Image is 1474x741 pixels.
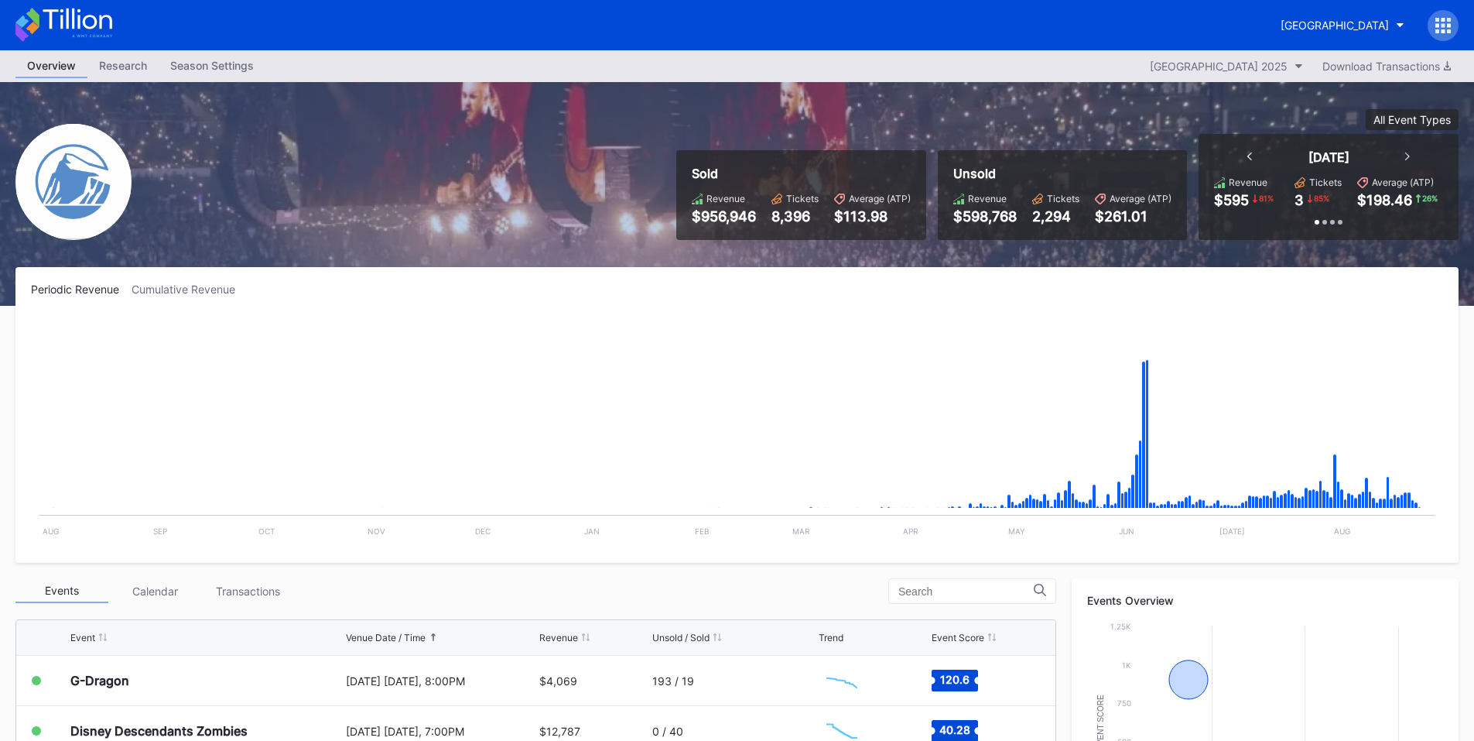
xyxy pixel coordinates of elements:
[539,674,577,688] div: $4,069
[475,527,491,536] text: Dec
[1334,527,1350,536] text: Aug
[939,723,970,736] text: 40.28
[1372,177,1434,188] div: Average (ATP)
[695,527,710,536] text: Feb
[1281,19,1389,32] div: [GEOGRAPHIC_DATA]
[159,54,265,77] div: Season Settings
[1047,193,1079,204] div: Tickets
[771,208,819,225] div: 8,396
[1122,660,1131,670] text: 1k
[692,208,756,225] div: $956,946
[346,632,426,643] div: Venue Date / Time
[87,54,159,77] div: Research
[132,283,248,296] div: Cumulative Revenue
[1142,56,1311,77] button: [GEOGRAPHIC_DATA] 2025
[31,315,1443,547] svg: Chart title
[1257,192,1275,204] div: 81 %
[1110,193,1171,204] div: Average (ATP)
[70,673,129,688] div: G-Dragon
[258,527,275,536] text: Oct
[792,527,810,536] text: Mar
[1315,56,1459,77] button: Download Transactions
[953,208,1017,225] div: $598,768
[1219,527,1245,536] text: [DATE]
[898,585,1034,598] input: Search
[1357,192,1412,208] div: $198.46
[968,193,1007,204] div: Revenue
[652,725,683,738] div: 0 / 40
[652,674,694,688] div: 193 / 19
[1322,60,1451,73] div: Download Transactions
[940,673,970,686] text: 120.6
[903,527,918,536] text: Apr
[87,54,159,78] a: Research
[108,579,201,603] div: Calendar
[819,632,843,643] div: Trend
[159,54,265,78] a: Season Settings
[1032,208,1079,225] div: 2,294
[1150,60,1288,73] div: [GEOGRAPHIC_DATA] 2025
[15,579,108,603] div: Events
[1294,192,1304,208] div: 3
[539,725,580,738] div: $12,787
[1008,527,1025,536] text: May
[834,208,911,225] div: $113.98
[70,632,95,643] div: Event
[201,579,294,603] div: Transactions
[368,527,385,536] text: Nov
[153,527,167,536] text: Sep
[1373,113,1451,126] div: All Event Types
[1309,177,1342,188] div: Tickets
[15,124,132,240] img: Devils-Logo.png
[539,632,578,643] div: Revenue
[692,166,911,181] div: Sold
[1110,622,1131,631] text: 1.25k
[346,725,536,738] div: [DATE] [DATE], 7:00PM
[1312,192,1331,204] div: 85 %
[584,527,600,536] text: Jan
[1214,192,1249,208] div: $595
[652,632,710,643] div: Unsold / Sold
[849,193,911,204] div: Average (ATP)
[31,283,132,296] div: Periodic Revenue
[1087,594,1443,607] div: Events Overview
[70,723,248,739] div: Disney Descendants Zombies
[1117,698,1131,708] text: 750
[346,674,536,688] div: [DATE] [DATE], 8:00PM
[953,166,1171,181] div: Unsold
[819,661,865,700] svg: Chart title
[932,632,984,643] div: Event Score
[1366,109,1459,130] button: All Event Types
[15,54,87,78] a: Overview
[43,527,59,536] text: Aug
[1308,149,1349,165] div: [DATE]
[1269,11,1416,39] button: [GEOGRAPHIC_DATA]
[1421,192,1439,204] div: 26 %
[1229,177,1267,188] div: Revenue
[1119,527,1134,536] text: Jun
[786,193,819,204] div: Tickets
[706,193,745,204] div: Revenue
[1095,208,1171,225] div: $261.01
